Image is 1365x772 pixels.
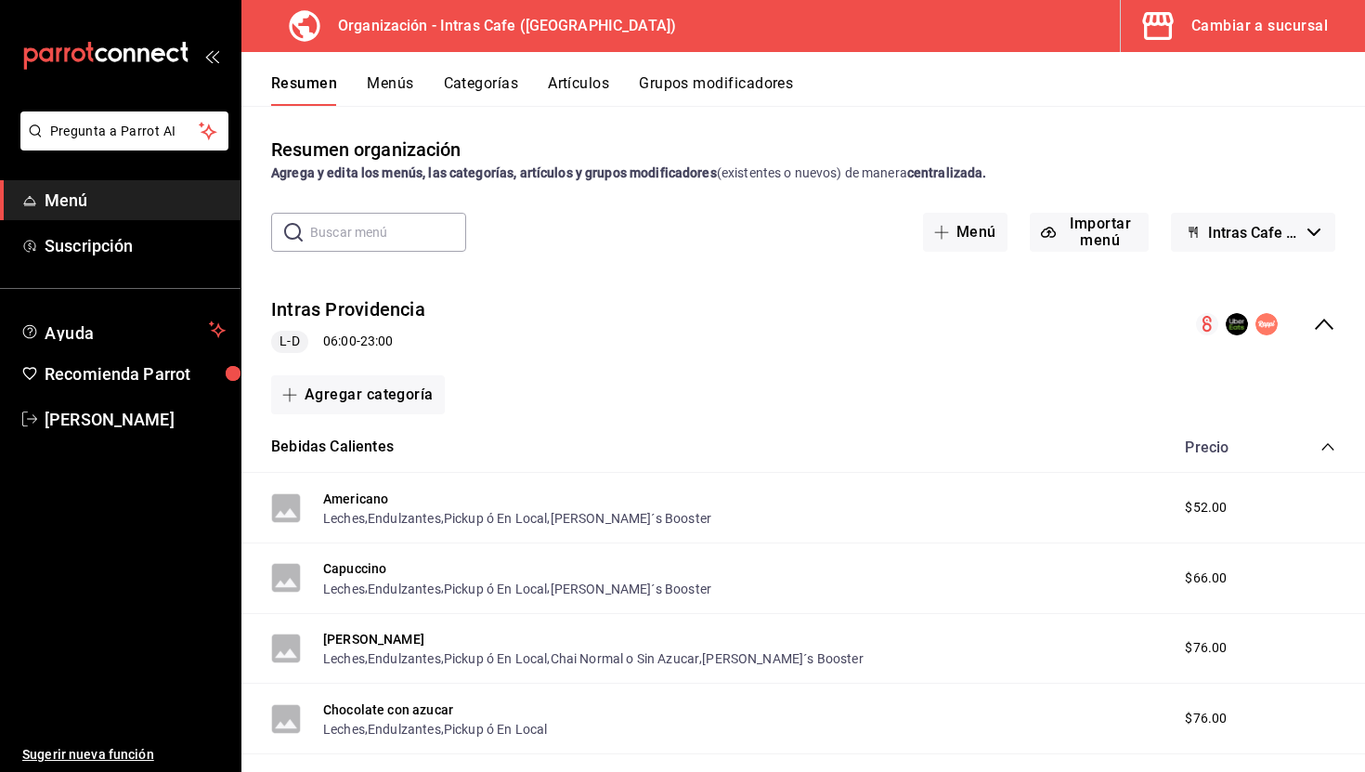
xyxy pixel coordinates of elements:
button: Pickup ó En Local [444,720,548,739]
button: [PERSON_NAME] [323,630,424,648]
div: Precio [1166,438,1285,456]
span: Ayuda [45,319,201,341]
button: Endulzantes [368,649,441,668]
div: , , , [323,578,711,597]
span: Menú [45,188,226,213]
div: 06:00 - 23:00 [271,331,425,353]
span: L-D [272,332,306,351]
button: [PERSON_NAME]´s Booster [551,580,711,598]
button: Agregar categoría [271,375,445,414]
button: Intras Cafe - Borrador [1171,213,1335,252]
button: Pickup ó En Local [444,509,548,528]
button: Resumen [271,74,337,106]
button: Artículos [548,74,609,106]
button: Endulzantes [368,580,441,598]
button: Categorías [444,74,519,106]
button: Menú [923,213,1007,252]
div: , , , , [323,648,864,668]
button: [PERSON_NAME]´s Booster [702,649,863,668]
button: Leches [323,580,365,598]
div: collapse-menu-row [241,281,1365,368]
button: Americano [323,490,388,508]
button: Bebidas Calientes [271,437,394,458]
strong: centralizada. [907,165,987,180]
button: collapse-category-row [1320,439,1335,454]
button: Capuccino [323,559,386,578]
h3: Organización - Intras Cafe ([GEOGRAPHIC_DATA]) [323,15,676,37]
span: Recomienda Parrot [45,361,226,386]
button: Leches [323,649,365,668]
span: Intras Cafe - Borrador [1208,224,1300,242]
div: navigation tabs [271,74,1365,106]
button: Leches [323,720,365,739]
div: , , , [323,508,711,528]
span: $52.00 [1185,498,1227,517]
div: Resumen organización [271,136,461,164]
strong: Agrega y edita los menús, las categorías, artículos y grupos modificadores [271,165,717,180]
span: $76.00 [1185,638,1227,658]
div: , , [323,719,547,739]
div: Cambiar a sucursal [1191,13,1328,39]
button: Leches [323,509,365,528]
input: Buscar menú [310,214,466,251]
button: Importar menú [1030,213,1149,252]
span: Sugerir nueva función [22,745,226,765]
button: Pickup ó En Local [444,580,548,598]
span: $66.00 [1185,569,1227,588]
button: Menús [367,74,413,106]
span: [PERSON_NAME] [45,407,226,432]
span: Pregunta a Parrot AI [50,122,200,141]
button: Chocolate con azucar [323,700,453,719]
button: Chai Normal o Sin Azucar [551,649,700,668]
button: Pregunta a Parrot AI [20,111,228,150]
span: $76.00 [1185,709,1227,728]
span: Suscripción [45,233,226,258]
button: Grupos modificadores [639,74,793,106]
button: Endulzantes [368,720,441,739]
button: [PERSON_NAME]´s Booster [551,509,711,528]
button: open_drawer_menu [204,48,219,63]
button: Endulzantes [368,509,441,528]
button: Intras Providencia [271,296,425,323]
a: Pregunta a Parrot AI [13,135,228,154]
div: (existentes o nuevos) de manera [271,164,1335,183]
button: Pickup ó En Local [444,649,548,668]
